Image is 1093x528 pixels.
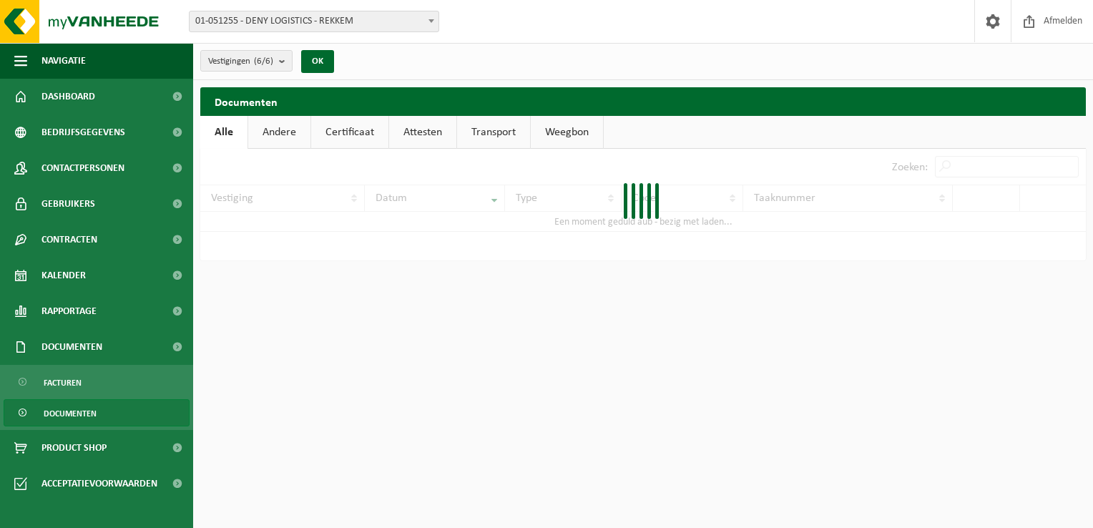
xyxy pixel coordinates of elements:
span: Navigatie [41,43,86,79]
span: Acceptatievoorwaarden [41,466,157,502]
span: Vestigingen [208,51,273,72]
span: Documenten [41,329,102,365]
button: OK [301,50,334,73]
span: Bedrijfsgegevens [41,114,125,150]
a: Attesten [389,116,456,149]
h2: Documenten [200,87,1086,115]
span: Rapportage [41,293,97,329]
count: (6/6) [254,57,273,66]
span: 01-051255 - DENY LOGISTICS - REKKEM [189,11,439,32]
span: Documenten [44,400,97,427]
a: Andere [248,116,310,149]
span: Kalender [41,258,86,293]
button: Vestigingen(6/6) [200,50,293,72]
span: Contracten [41,222,97,258]
a: Weegbon [531,116,603,149]
span: 01-051255 - DENY LOGISTICS - REKKEM [190,11,438,31]
span: Facturen [44,369,82,396]
span: Dashboard [41,79,95,114]
a: Alle [200,116,247,149]
a: Certificaat [311,116,388,149]
span: Contactpersonen [41,150,124,186]
a: Facturen [4,368,190,396]
a: Transport [457,116,530,149]
a: Documenten [4,399,190,426]
span: Gebruikers [41,186,95,222]
span: Product Shop [41,430,107,466]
